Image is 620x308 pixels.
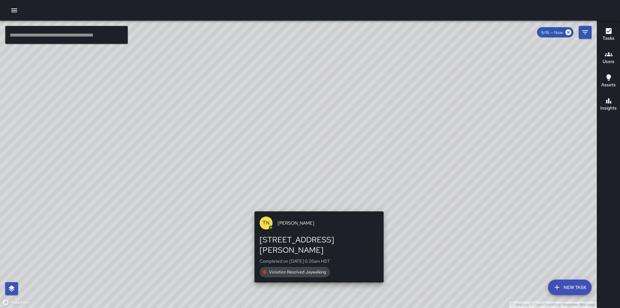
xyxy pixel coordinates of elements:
[597,70,620,93] button: Assets
[603,35,615,42] h6: Tasks
[265,269,330,275] span: Violation Resolved Jaywalking
[278,220,378,226] span: [PERSON_NAME]
[600,105,617,112] h6: Insights
[597,93,620,116] button: Insights
[254,211,384,282] button: TN[PERSON_NAME][STREET_ADDRESS][PERSON_NAME]Completed on [DATE] 6:26am HSTViolation Resolved Jayw...
[603,58,615,65] h6: Users
[597,47,620,70] button: Users
[548,280,592,295] button: New Task
[260,235,378,255] div: [STREET_ADDRESS][PERSON_NAME]
[263,219,270,227] p: TN
[537,27,573,37] div: 9/16 — Now
[601,81,616,89] h6: Assets
[260,258,378,264] p: Completed on [DATE] 6:26am HST
[597,23,620,47] button: Tasks
[537,30,567,35] span: 9/16 — Now
[579,26,592,39] button: Filters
